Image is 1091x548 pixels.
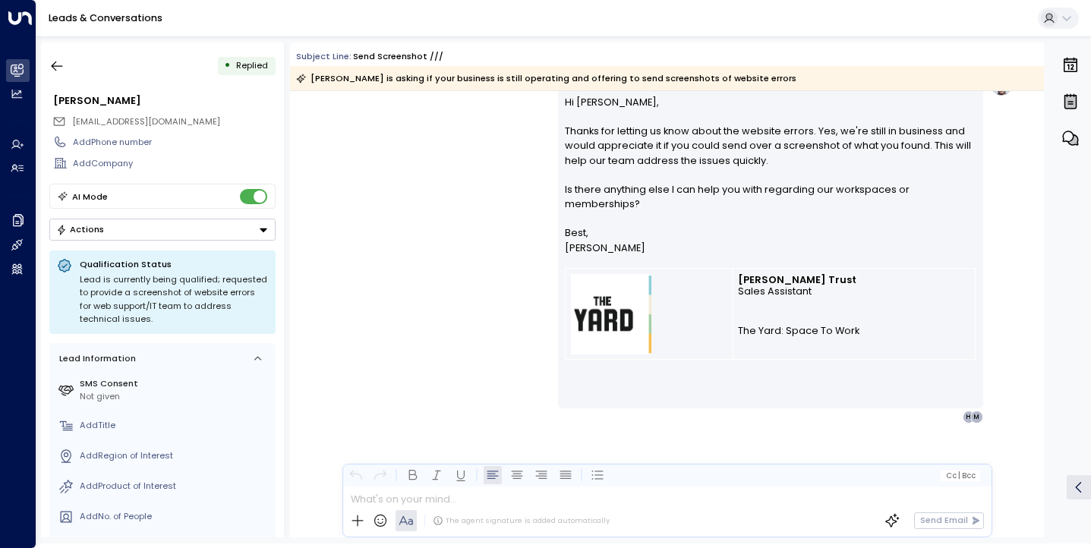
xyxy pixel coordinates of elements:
[370,466,389,484] button: Redo
[433,515,610,526] div: The agent signature is added automatically
[353,50,443,63] div: Send screenshot ///
[49,219,276,241] button: Actions
[80,390,270,403] div: Not given
[49,219,276,241] div: Button group with a nested menu
[80,449,270,462] div: AddRegion of Interest
[738,273,856,286] strong: [PERSON_NAME] Trust
[72,115,220,128] span: [EMAIL_ADDRESS][DOMAIN_NAME]
[941,470,980,481] button: Cc|Bcc
[80,419,270,432] div: AddTitle
[565,95,976,226] p: Hi [PERSON_NAME], Thanks for letting us know about the website errors. Yes, we're still in busine...
[296,50,352,62] span: Subject Line:
[72,115,220,128] span: millerlisacsww@gmail.com
[73,157,275,170] div: AddCompany
[236,59,268,71] span: Replied
[963,411,975,423] div: H
[945,471,975,480] span: Cc Bcc
[55,352,136,365] div: Lead Information
[73,136,275,149] div: AddPhone number
[957,471,960,480] span: |
[80,510,270,523] div: AddNo. of People
[565,225,588,240] span: Best,
[296,71,796,86] div: [PERSON_NAME] is asking if your business is still operating and offering to send screenshots of w...
[346,466,364,484] button: Undo
[565,241,645,255] span: [PERSON_NAME]
[738,285,812,297] span: Sales Assistant
[80,480,270,493] div: AddProduct of Interest
[72,189,108,204] div: AI Mode
[56,224,104,235] div: Actions
[738,323,859,338] a: The Yard: Space To Work
[53,93,275,108] div: [PERSON_NAME]
[49,11,162,24] a: Leads & Conversations
[80,258,268,270] p: Qualification Status
[224,55,231,77] div: •
[80,273,268,326] div: Lead is currently being qualified; requested to provide a screenshot of website errors for web su...
[80,377,270,390] label: SMS Consent
[970,411,982,423] div: M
